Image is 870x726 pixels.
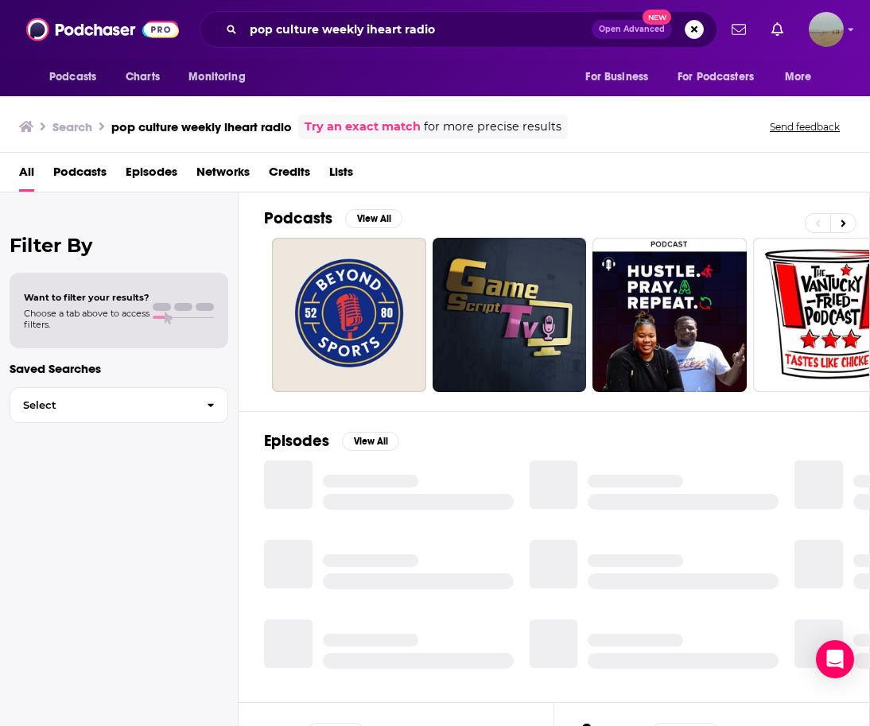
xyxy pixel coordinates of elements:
[24,308,150,330] span: Choose a tab above to access filters.
[678,66,754,88] span: For Podcasters
[115,62,169,92] a: Charts
[19,159,34,192] a: All
[126,66,160,88] span: Charts
[10,400,194,410] span: Select
[38,62,117,92] button: open menu
[785,66,812,88] span: More
[809,12,844,47] button: Show profile menu
[725,16,752,43] a: Show notifications dropdown
[643,10,671,25] span: New
[599,25,665,33] span: Open Advanced
[264,208,402,228] a: PodcastsView All
[243,17,592,42] input: Search podcasts, credits, & more...
[329,159,353,192] a: Lists
[264,208,332,228] h2: Podcasts
[111,119,292,134] h3: pop culture weekly iheart radio
[53,159,107,192] a: Podcasts
[765,120,845,134] button: Send feedback
[177,62,266,92] button: open menu
[809,12,844,47] span: Logged in as shenderson
[585,66,648,88] span: For Business
[24,292,150,303] span: Want to filter your results?
[269,159,310,192] a: Credits
[574,62,668,92] button: open menu
[305,118,421,136] a: Try an exact match
[342,432,399,451] button: View All
[816,640,854,678] div: Open Intercom Messenger
[774,62,832,92] button: open menu
[667,62,777,92] button: open menu
[592,20,672,39] button: Open AdvancedNew
[188,66,245,88] span: Monitoring
[26,14,179,45] img: Podchaser - Follow, Share and Rate Podcasts
[52,119,92,134] h3: Search
[264,431,399,451] a: EpisodesView All
[196,159,250,192] a: Networks
[264,431,329,451] h2: Episodes
[809,12,844,47] img: User Profile
[345,209,402,228] button: View All
[765,16,790,43] a: Show notifications dropdown
[10,234,228,257] h2: Filter By
[10,387,228,423] button: Select
[49,66,96,88] span: Podcasts
[424,118,561,136] span: for more precise results
[10,361,228,376] p: Saved Searches
[126,159,177,192] a: Episodes
[200,11,717,48] div: Search podcasts, credits, & more...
